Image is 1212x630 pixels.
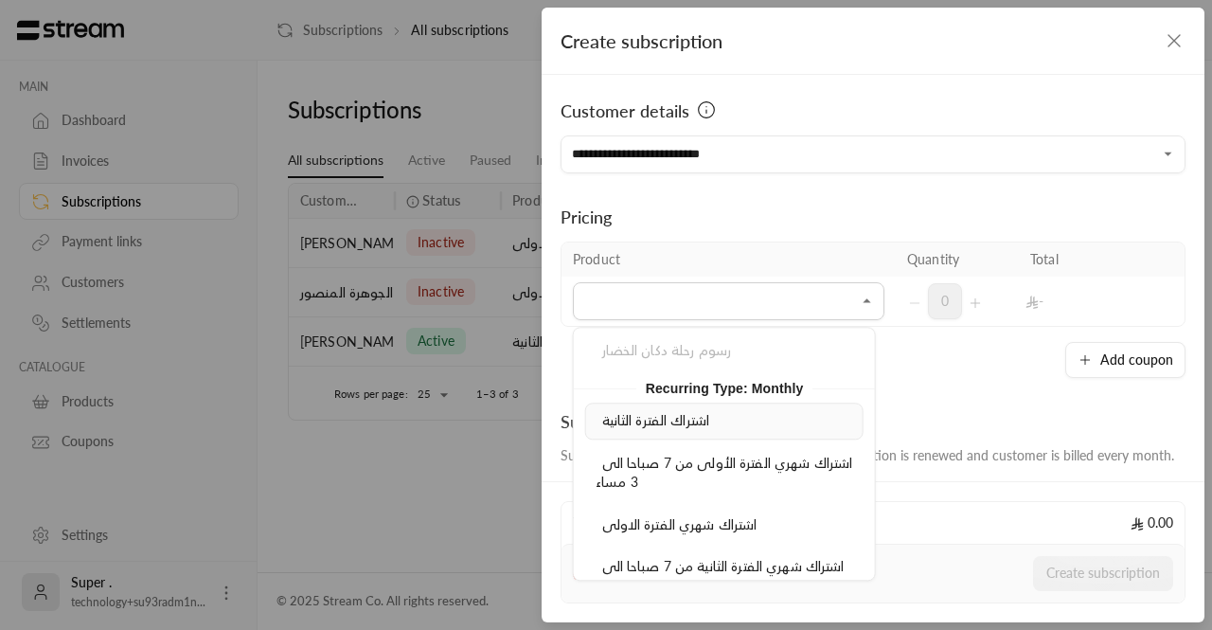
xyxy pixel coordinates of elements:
th: Quantity [896,243,1019,277]
button: Add coupon [1065,342,1185,378]
div: Pricing [561,204,1185,230]
button: Open [1157,143,1180,166]
button: Close [856,290,879,313]
table: Selected Products [561,242,1185,327]
span: Customer details [561,98,689,124]
span: اشتراك شهري الفترة الثانية من 7 صباحا الى 5 مساء [596,558,845,594]
span: Create subscription [561,29,722,52]
th: Product [561,243,896,277]
td: - [1019,277,1142,326]
div: Subscription duration [561,408,1174,435]
span: Recurring Type: Monthly [635,377,812,400]
span: اشتراك الفترة الثانية [601,412,709,428]
span: اشتراك شهري الفترة الاولى [601,516,757,532]
div: Subscription starts on and . Subscription is renewed and customer is billed every month. [561,446,1174,465]
span: اشتراك شهري الفترة الأولى من 7 صباحا الى 3 مساء [596,455,852,491]
th: Total [1019,243,1142,277]
span: 0 [928,283,962,319]
span: 0.00 [1131,513,1173,532]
